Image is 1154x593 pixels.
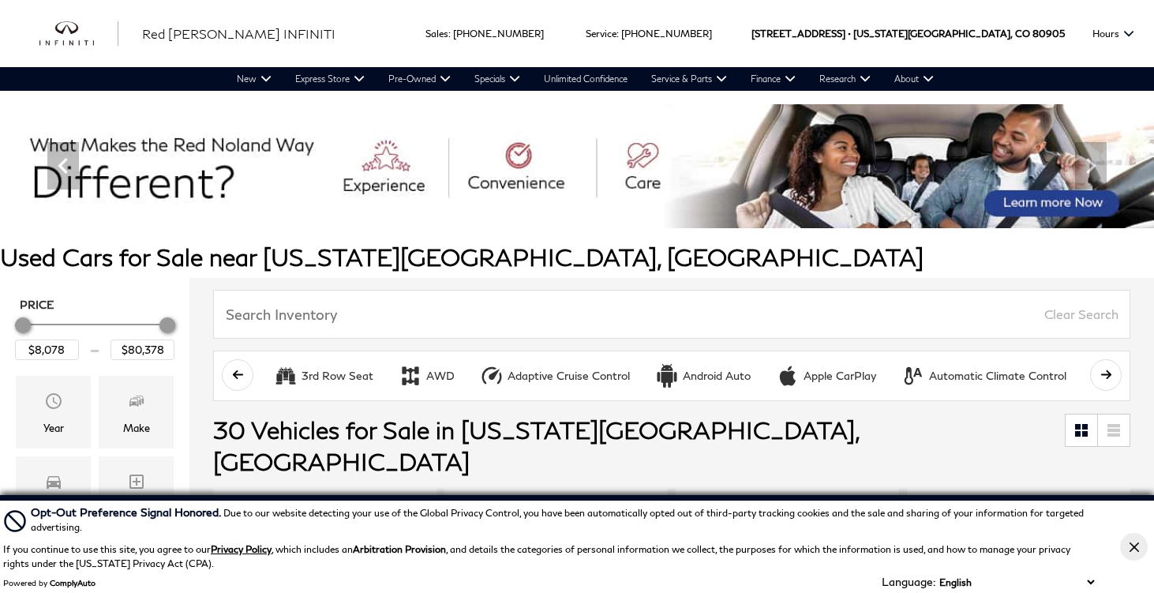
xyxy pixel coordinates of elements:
[776,364,800,388] div: Apple CarPlay
[739,67,807,91] a: Finance
[426,369,455,383] div: AWD
[20,298,170,312] h5: Price
[15,317,31,333] div: Minimum Price
[377,67,463,91] a: Pre-Owned
[111,340,174,360] input: Maximum
[213,415,859,475] span: 30 Vehicles for Sale in [US_STATE][GEOGRAPHIC_DATA], [GEOGRAPHIC_DATA]
[586,28,616,39] span: Service
[602,199,618,215] span: Go to slide 4
[225,67,283,91] a: New
[935,575,1098,590] select: Language Select
[508,369,630,383] div: Adaptive Cruise Control
[390,359,463,392] button: AWDAWD
[99,456,174,529] div: TrimTrim
[536,199,552,215] span: Go to slide 1
[265,359,382,392] button: 3rd Row Seat3rd Row Seat
[159,317,175,333] div: Maximum Price
[127,468,146,500] span: Trim
[639,67,739,91] a: Service & Parts
[225,67,946,91] nav: Main Navigation
[558,199,574,215] span: Go to slide 2
[471,359,639,392] button: Adaptive Cruise ControlAdaptive Cruise Control
[532,67,639,91] a: Unlimited Confidence
[804,369,876,383] div: Apple CarPlay
[99,376,174,449] div: MakeMake
[453,28,544,39] a: [PHONE_NUMBER]
[31,505,223,519] span: Opt-Out Preference Signal Honored .
[901,364,925,388] div: Automatic Climate Control
[683,369,751,383] div: Android Auto
[44,468,63,500] span: Model
[142,26,335,41] span: Red [PERSON_NAME] INFINITI
[353,543,446,555] strong: Arbitration Provision
[44,388,63,419] span: Year
[123,419,150,437] div: Make
[211,543,272,555] a: Privacy Policy
[580,199,596,215] span: Go to slide 3
[807,67,882,91] a: Research
[882,67,946,91] a: About
[480,364,504,388] div: Adaptive Cruise Control
[646,359,759,392] button: Android AutoAndroid Auto
[15,312,174,360] div: Price
[448,28,451,39] span: :
[39,21,118,47] img: INFINITI
[16,456,91,529] div: ModelModel
[767,359,885,392] button: Apple CarPlayApple CarPlay
[655,364,679,388] div: Android Auto
[283,67,377,91] a: Express Store
[213,290,1130,339] input: Search Inventory
[616,28,619,39] span: :
[31,504,1098,535] div: Due to our website detecting your use of the Global Privacy Control, you have been automatically ...
[302,369,373,383] div: 3rd Row Seat
[425,28,448,39] span: Sales
[1120,533,1148,561] button: Close Button
[882,576,935,587] div: Language:
[1090,359,1122,391] button: scroll right
[3,578,96,587] div: Powered by
[1075,142,1107,190] div: Next
[893,359,1075,392] button: Automatic Climate ControlAutomatic Climate Control
[3,543,1070,569] p: If you continue to use this site, you agree to our , which includes an , and details the categori...
[274,364,298,388] div: 3rd Row Seat
[16,376,91,449] div: YearYear
[15,340,79,360] input: Minimum
[621,28,712,39] a: [PHONE_NUMBER]
[222,359,253,391] button: scroll left
[463,67,532,91] a: Specials
[399,364,422,388] div: AWD
[127,388,146,419] span: Make
[751,28,1065,39] a: [STREET_ADDRESS] • [US_STATE][GEOGRAPHIC_DATA], CO 80905
[929,369,1066,383] div: Automatic Climate Control
[39,21,118,47] a: infiniti
[50,578,96,587] a: ComplyAuto
[142,24,335,43] a: Red [PERSON_NAME] INFINITI
[43,419,64,437] div: Year
[47,142,79,190] div: Previous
